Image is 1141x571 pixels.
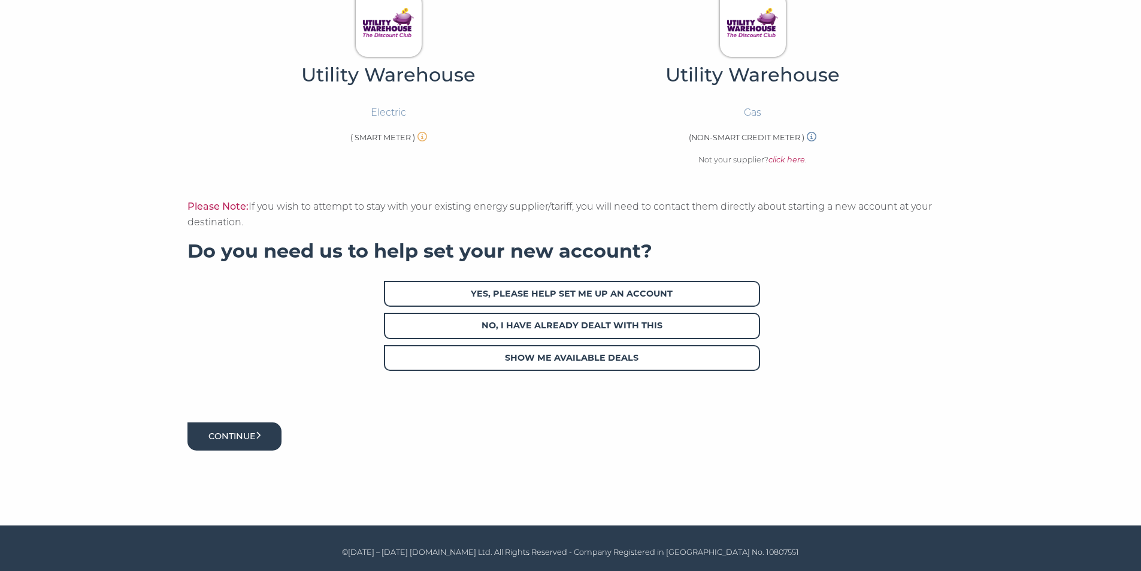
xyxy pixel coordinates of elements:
button: Continue [187,422,282,451]
h4: Utility Warehouse [208,63,569,87]
h4: Utility Warehouse [573,63,933,87]
span: Yes, please help set me up an account [384,281,760,307]
p: If you wish to attempt to stay with your existing energy supplier/tariff, you will need to contac... [187,199,954,230]
h4: Do you need us to help set your new account? [187,239,954,263]
span: Show me available deals [384,345,760,371]
a: click here [768,155,805,164]
p: Gas [744,105,761,120]
span: ( SMART METER ) [350,133,415,142]
span: Please Note: [187,201,249,212]
span: (NON-SMART CREDIT METER ) [689,133,804,142]
p: ©[DATE] – [DATE] [DOMAIN_NAME] Ltd. All Rights Reserved - Company Registered in [GEOGRAPHIC_DATA]... [190,546,951,559]
span: No, I have already dealt with this [384,313,760,339]
p: Not your supplier? . [698,154,807,167]
p: Electric [371,105,406,120]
